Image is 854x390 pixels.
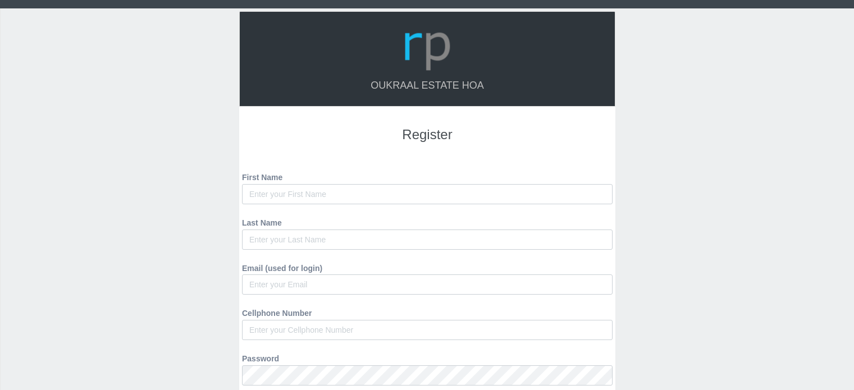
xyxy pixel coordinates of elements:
h3: Register [250,127,604,142]
input: Enter your Cellphone Number [242,320,613,340]
input: Enter your First Name [242,184,613,204]
label: First Name [242,167,282,184]
label: Password [242,348,279,365]
input: Enter your Email [242,274,613,295]
input: Enter your Last Name [242,230,613,250]
h4: Oukraal Estate HOA [251,80,604,91]
label: Last Name [242,213,282,230]
img: Logo [400,20,454,74]
label: Email (used for login) [242,258,322,275]
label: Cellphone Number [242,303,312,320]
